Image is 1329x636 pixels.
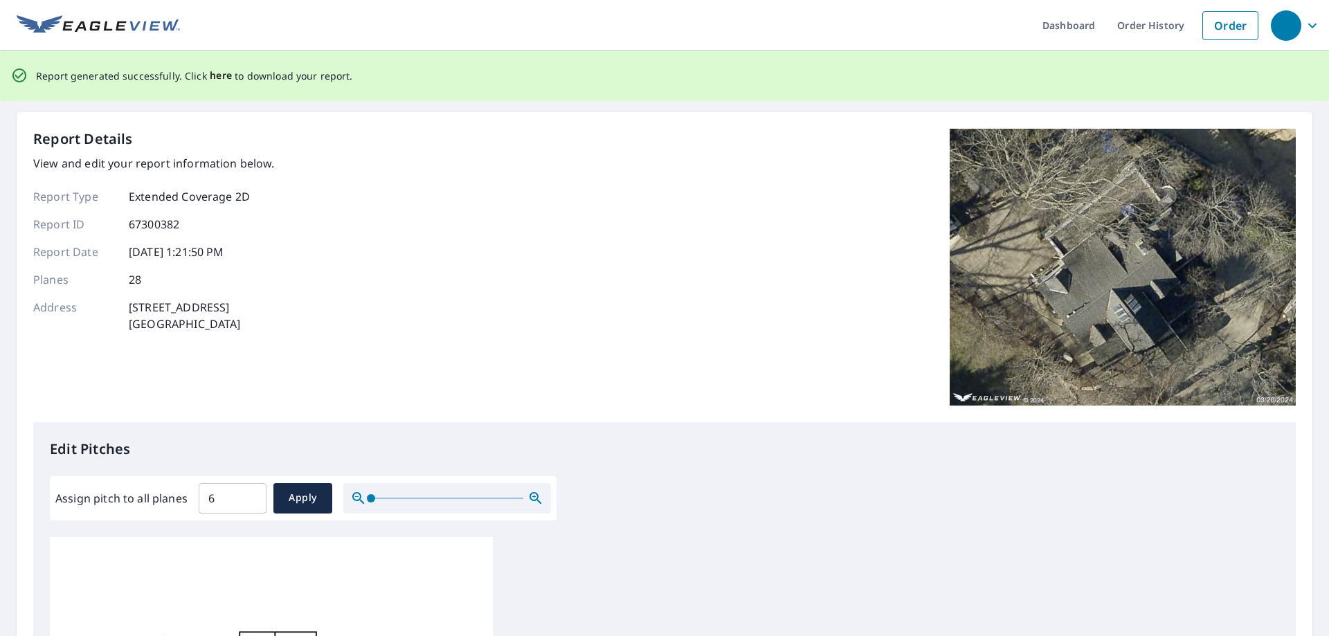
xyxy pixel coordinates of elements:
[33,244,116,260] p: Report Date
[284,489,321,507] span: Apply
[33,216,116,233] p: Report ID
[129,271,141,288] p: 28
[50,439,1279,460] p: Edit Pitches
[129,244,224,260] p: [DATE] 1:21:50 PM
[210,67,233,84] button: here
[33,271,116,288] p: Planes
[33,155,275,172] p: View and edit your report information below.
[199,479,266,518] input: 00.0
[33,129,133,149] p: Report Details
[33,188,116,205] p: Report Type
[33,299,116,332] p: Address
[36,67,353,84] p: Report generated successfully. Click to download your report.
[129,188,250,205] p: Extended Coverage 2D
[129,299,241,332] p: [STREET_ADDRESS] [GEOGRAPHIC_DATA]
[129,216,179,233] p: 67300382
[55,490,188,507] label: Assign pitch to all planes
[1202,11,1258,40] a: Order
[950,129,1296,406] img: Top image
[17,15,180,36] img: EV Logo
[273,483,332,514] button: Apply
